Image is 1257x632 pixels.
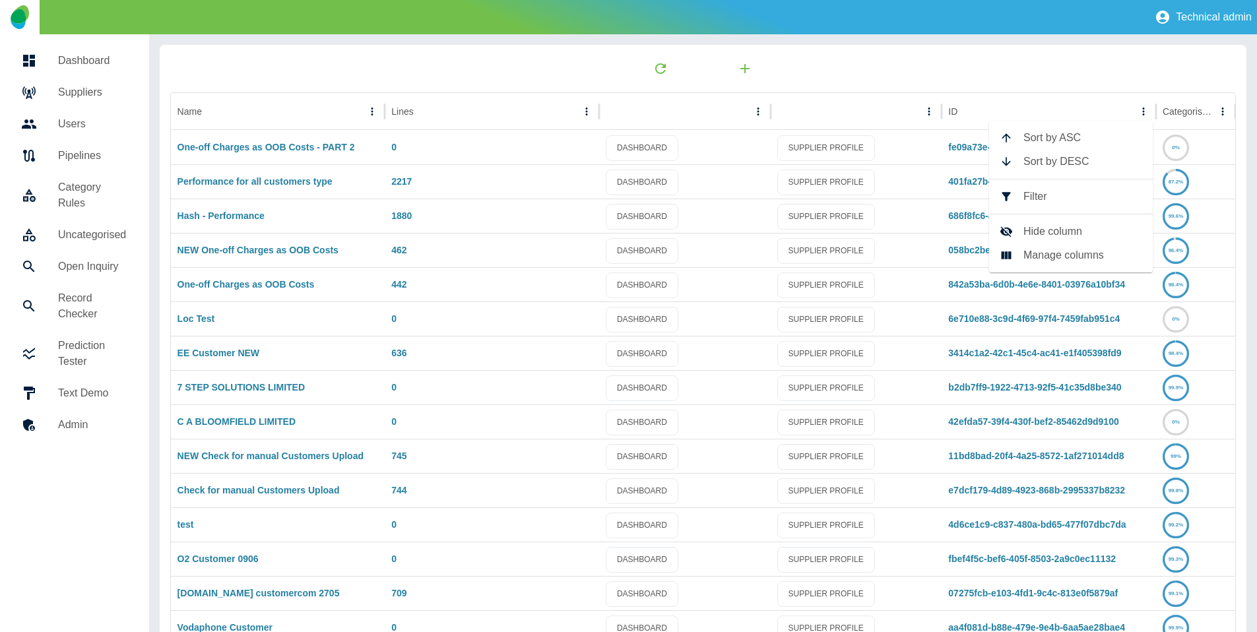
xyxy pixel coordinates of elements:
h5: Dashboard [58,53,128,69]
a: DASHBOARD [606,478,678,504]
a: 636 [391,348,406,358]
a: fe09a73e-f3f2-4d1f-81da-4f983ca92fd3 [948,142,1114,152]
button: column menu [920,102,938,121]
a: 96.4% [1163,245,1189,255]
a: test [177,519,194,530]
a: SUPPLIER PROFILE [777,410,875,435]
text: 99.9% [1169,385,1184,391]
h5: Category Rules [58,179,128,211]
text: 0% [1172,316,1180,322]
a: Users [11,108,139,140]
a: NEW Check for manual Customers Upload [177,451,364,461]
a: 462 [391,245,406,255]
a: 745 [391,451,406,461]
button: Lines column menu [577,102,596,121]
a: SUPPLIER PROFILE [777,581,875,607]
h5: Open Inquiry [58,259,128,274]
div: Name [177,106,202,117]
a: SUPPLIER PROFILE [777,478,875,504]
a: 3414c1a2-42c1-45c4-ac41-e1f405398fd9 [948,348,1121,358]
div: ID [948,106,957,117]
text: 99.8% [1169,488,1184,493]
h5: Record Checker [58,290,128,322]
a: DASHBOARD [606,444,678,470]
text: 0% [1172,419,1180,425]
a: 0 [391,553,397,564]
a: Admin [11,409,139,441]
a: 99.9% [1163,382,1189,393]
a: SUPPLIER PROFILE [777,307,875,332]
a: Performance for all customers type [177,176,333,187]
a: 98.4% [1163,279,1189,290]
a: O2 Customer 0906 [177,553,259,564]
a: Check for manual Customers Upload [177,485,340,495]
button: Technical admin [1149,4,1257,30]
div: Categorised [1163,106,1212,117]
a: DASHBOARD [606,375,678,401]
a: 0 [391,313,397,324]
a: 42efda57-39f4-430f-bef2-85462d9d9100 [948,416,1118,427]
a: Text Demo [11,377,139,409]
a: 0 [391,382,397,393]
text: 99.6% [1169,213,1184,219]
span: Sort by ASC [1023,130,1142,146]
a: DASHBOARD [606,135,678,161]
a: SUPPLIER PROFILE [777,341,875,367]
a: Dashboard [11,45,139,77]
a: DASHBOARD [606,581,678,607]
a: b2db7ff9-1922-4713-92f5-41c35d8be340 [948,382,1121,393]
button: ID column menu [1134,102,1153,121]
a: SUPPLIER PROFILE [777,238,875,264]
text: 96.4% [1169,247,1184,253]
a: DASHBOARD [606,410,678,435]
text: 0% [1172,144,1180,150]
a: C A BLOOMFIELD LIMITED [177,416,296,427]
a: DASHBOARD [606,341,678,367]
ul: ID column menu [989,121,1153,272]
a: 2217 [391,176,412,187]
a: 686f8fc6-a489-4277-be1a-6ad85d609c65 [948,210,1122,221]
a: SUPPLIER PROFILE [777,547,875,573]
a: 442 [391,279,406,290]
a: DASHBOARD [606,547,678,573]
a: 842a53ba-6d0b-4e6e-8401-03976a10bf34 [948,279,1125,290]
a: 709 [391,588,406,598]
a: 4d6ce1c9-c837-480a-bd65-477f07dbc7da [948,519,1126,530]
a: Category Rules [11,172,139,219]
a: DASHBOARD [606,238,678,264]
a: Prediction Tester [11,330,139,377]
a: 11bd8bad-20f4-4a25-8572-1af271014dd8 [948,451,1124,461]
a: 87.2% [1163,176,1189,187]
text: 98.4% [1169,282,1184,288]
h5: Text Demo [58,385,128,401]
a: 07275fcb-e103-4fd1-9c4c-813e0f5879af [948,588,1118,598]
a: SUPPLIER PROFILE [777,444,875,470]
a: 0 [391,142,397,152]
h5: Pipelines [58,148,128,164]
a: 0 [391,519,397,530]
a: 1880 [391,210,412,221]
a: DASHBOARD [606,204,678,230]
h5: Users [58,116,128,132]
h5: Prediction Tester [58,338,128,369]
a: One-off Charges as OOB Costs [177,279,315,290]
button: column menu [749,102,767,121]
a: 744 [391,485,406,495]
span: Filter [1023,189,1142,205]
a: DASHBOARD [606,307,678,332]
button: Name column menu [363,102,381,121]
span: Manage columns [1023,247,1142,263]
a: 6e710e88-3c9d-4f69-97f4-7459fab951c4 [948,313,1120,324]
a: NEW One-off Charges as OOB Costs [177,245,338,255]
span: Sort by DESC [1023,154,1142,170]
a: 0% [1163,416,1189,427]
a: 99.1% [1163,588,1189,598]
a: SUPPLIER PROFILE [777,204,875,230]
a: SUPPLIER PROFILE [777,513,875,538]
h5: Uncategorised [58,227,128,243]
a: 0 [391,416,397,427]
a: Loc Test [177,313,215,324]
a: 401fa27b-4664-4006-9758-45fb824ef7e1 [948,176,1120,187]
a: Pipelines [11,140,139,172]
a: DASHBOARD [606,272,678,298]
